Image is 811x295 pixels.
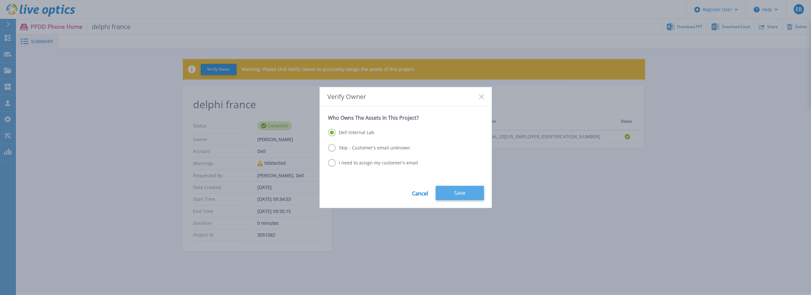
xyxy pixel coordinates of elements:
label: Skip - Customer's email unknown [328,144,410,152]
label: I need to assign my customer's email [328,159,418,167]
label: Dell Internal Lab [328,129,374,136]
a: Cancel [412,186,428,200]
span: Verify Owner [327,93,366,100]
button: Save [436,186,484,200]
p: Who Owns The Assets In This Project? [328,115,483,121]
